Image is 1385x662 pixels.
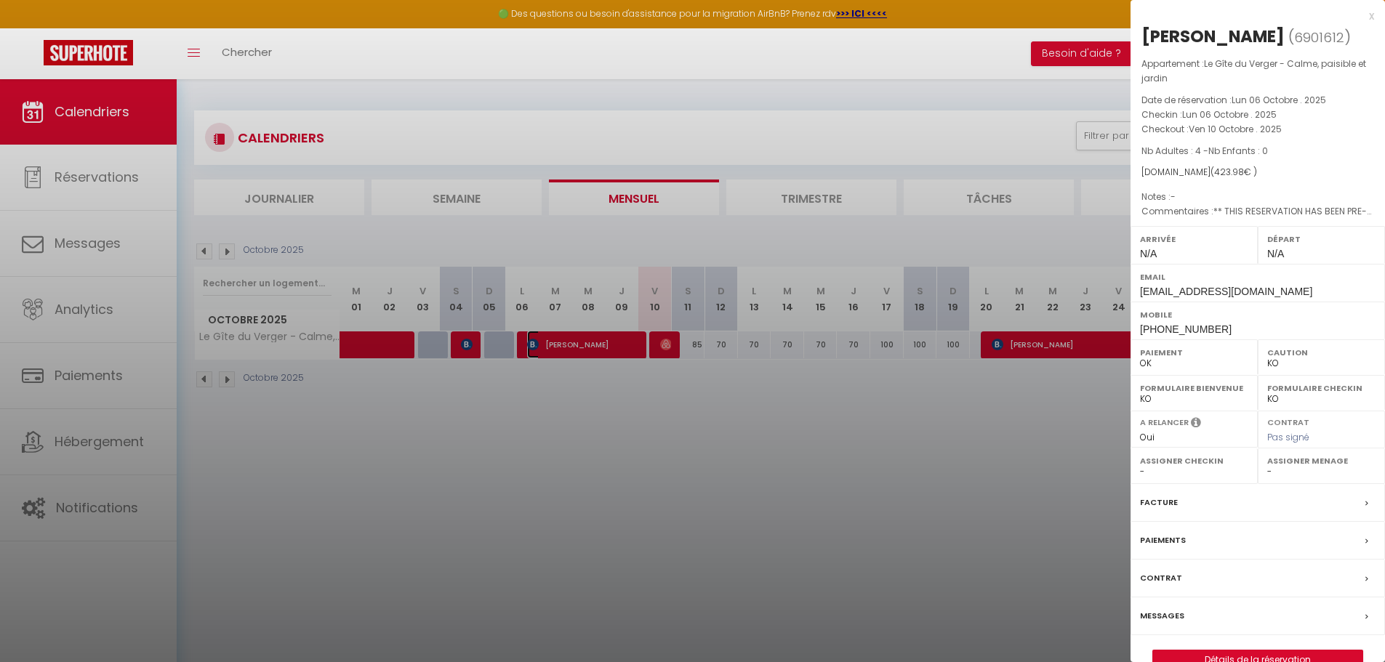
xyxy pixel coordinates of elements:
[1140,381,1248,395] label: Formulaire Bienvenue
[1267,232,1376,246] label: Départ
[1141,190,1374,204] p: Notes :
[1211,166,1257,178] span: ( € )
[1232,94,1326,106] span: Lun 06 Octobre . 2025
[1140,307,1376,322] label: Mobile
[1141,57,1366,84] span: Le Gîte du Verger - Calme, paisible et jardin
[1140,570,1182,586] label: Contrat
[1267,381,1376,395] label: Formulaire Checkin
[1171,190,1176,203] span: -
[1140,323,1232,335] span: [PHONE_NUMBER]
[1141,93,1374,108] p: Date de réservation :
[1140,533,1186,548] label: Paiements
[1140,286,1312,297] span: [EMAIL_ADDRESS][DOMAIN_NAME]
[1208,145,1268,157] span: Nb Enfants : 0
[1214,166,1244,178] span: 423.98
[1141,25,1285,48] div: [PERSON_NAME]
[1141,122,1374,137] p: Checkout :
[1182,108,1277,121] span: Lun 06 Octobre . 2025
[1288,27,1351,47] span: ( )
[1294,28,1344,47] span: 6901612
[1140,270,1376,284] label: Email
[1267,416,1309,426] label: Contrat
[1140,345,1248,360] label: Paiement
[1141,166,1374,179] div: [DOMAIN_NAME]
[1131,7,1374,25] div: x
[1141,57,1374,86] p: Appartement :
[1141,108,1374,122] p: Checkin :
[1267,453,1376,468] label: Assigner Menage
[1267,345,1376,360] label: Caution
[1140,232,1248,246] label: Arrivée
[1267,431,1309,443] span: Pas signé
[1189,123,1282,135] span: Ven 10 Octobre . 2025
[1141,145,1268,157] span: Nb Adultes : 4 -
[1140,495,1178,510] label: Facture
[1191,416,1201,432] i: Sélectionner OUI si vous souhaiter envoyer les séquences de messages post-checkout
[1141,204,1374,219] p: Commentaires :
[1140,453,1248,468] label: Assigner Checkin
[1267,248,1284,259] span: N/A
[1140,416,1189,429] label: A relancer
[1140,608,1184,623] label: Messages
[1140,248,1157,259] span: N/A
